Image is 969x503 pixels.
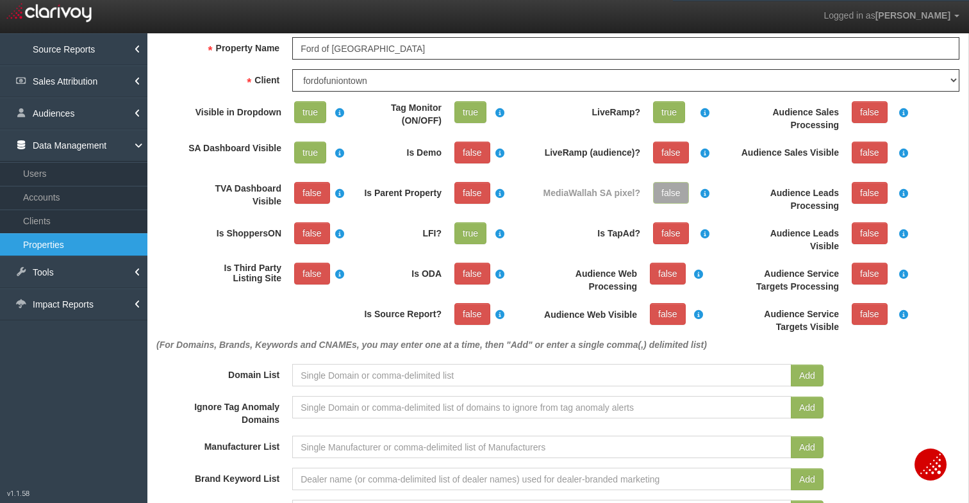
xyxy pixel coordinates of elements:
label: Brand Keyword List [150,468,286,485]
a: true [454,222,486,244]
label: Audience Web Processing [534,263,643,293]
button: Add [791,468,824,490]
label: Visible in Dropdown [182,101,288,119]
label: Is ODA [342,263,448,280]
button: Add [791,436,824,458]
input: Enter the name of the property [292,37,959,60]
label: Audience Leads Visible [733,222,845,252]
a: false [852,142,888,163]
label: Property Name [150,37,286,54]
label: Client [150,69,286,87]
label: Is Source Report? [342,303,448,320]
label: TVA Dashboard Visible [182,182,288,208]
a: false [294,222,330,244]
a: false [454,263,490,284]
label: Audience Sales Processing [733,101,845,131]
label: Audience Web Visible [534,303,643,320]
a: false [852,303,888,325]
a: false [852,222,888,244]
label: Is TapAd? [534,222,647,240]
label: Domain List [150,364,286,381]
label: LiveRamp (audience)? [534,142,647,159]
label: Audience Service Targets Visible [733,303,845,333]
label: SA Dashboard Visible [182,142,288,154]
a: true [294,142,326,163]
input: Single Domain or comma-delimited list [292,364,791,386]
a: true [653,101,685,123]
span: [PERSON_NAME] [875,10,950,21]
span: Logged in as [824,10,875,21]
button: Add [791,397,824,418]
a: false [653,142,689,163]
input: Single Domain or comma-delimited list of domains to ignore from tag anomaly alerts [292,396,791,418]
label: Ignore Tag Anomaly Domains [150,396,286,426]
a: false [454,182,490,204]
button: Add [791,365,824,386]
label: Audience Sales Visible [733,142,845,159]
a: false [650,303,686,325]
label: Audience Service Targets Processing [733,263,845,293]
a: false [294,182,330,204]
input: Dealer name (or comma-delimited list of dealer names) used for dealer-branded marketing [292,468,791,490]
input: Single Manufacturer or comma-delimited list of Manufacturers [292,436,791,458]
label: Is Demo [342,142,448,159]
a: false [294,263,330,284]
a: false [454,142,490,163]
label: Tag Monitor (ON/OFF) [342,101,448,127]
a: true [454,101,486,123]
label: Is ShoppersON [182,222,288,240]
label: Is Third Party Listing Site [182,263,288,283]
label: MediaWallah SA pixel? [534,182,647,199]
a: false [852,263,888,284]
a: false [653,222,689,244]
label: Is Parent Property [342,182,448,199]
em: (For Domains, Brands, Keywords and CNAMEs, you may enter one at a time, then "Add" or enter a sin... [156,340,707,350]
label: LiveRamp? [534,101,647,119]
a: true [294,101,326,123]
a: false [454,303,490,325]
label: Manufacturer List [150,436,286,453]
a: false [650,263,686,284]
label: LFI? [342,222,448,240]
a: false [852,101,888,123]
label: Audience Leads Processing [733,182,845,212]
a: false [852,182,888,204]
a: Logged in as[PERSON_NAME] [814,1,969,31]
